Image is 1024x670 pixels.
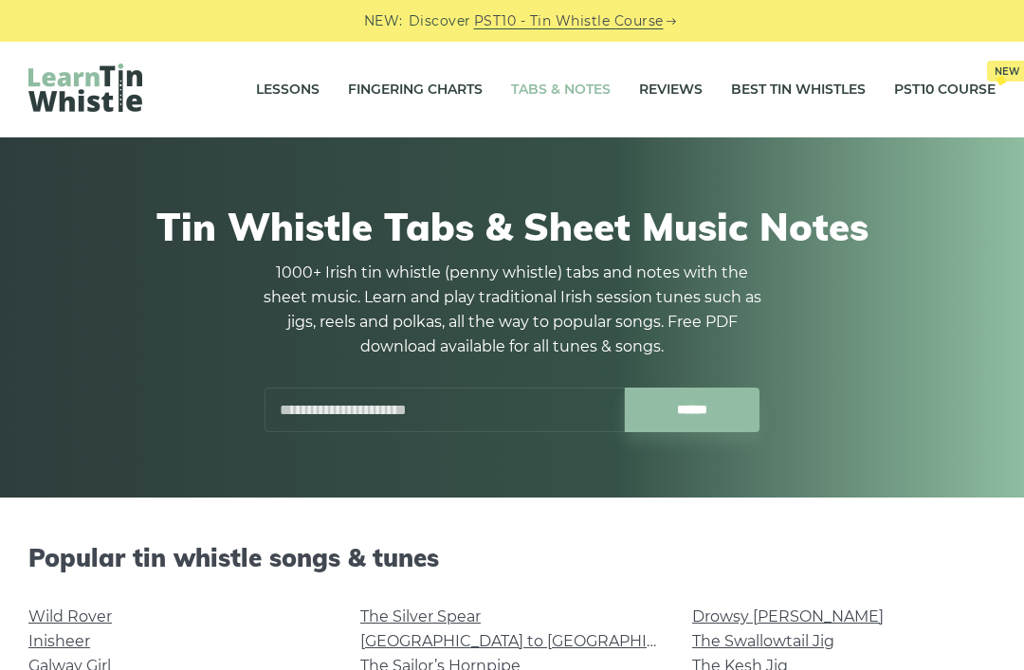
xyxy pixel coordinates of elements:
a: Lessons [256,66,320,114]
a: Fingering Charts [348,66,483,114]
a: Drowsy [PERSON_NAME] [692,607,884,625]
a: Tabs & Notes [511,66,611,114]
p: 1000+ Irish tin whistle (penny whistle) tabs and notes with the sheet music. Learn and play tradi... [256,261,768,359]
a: Reviews [639,66,703,114]
h1: Tin Whistle Tabs & Sheet Music Notes [38,204,986,249]
a: PST10 CourseNew [894,66,996,114]
img: LearnTinWhistle.com [28,63,142,112]
h2: Popular tin whistle songs & tunes [28,543,996,572]
a: Best Tin Whistles [731,66,866,114]
a: The Silver Spear [360,607,481,625]
a: [GEOGRAPHIC_DATA] to [GEOGRAPHIC_DATA] [360,632,710,650]
a: Wild Rover [28,607,112,625]
a: The Swallowtail Jig [692,632,834,650]
a: Inisheer [28,632,90,650]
